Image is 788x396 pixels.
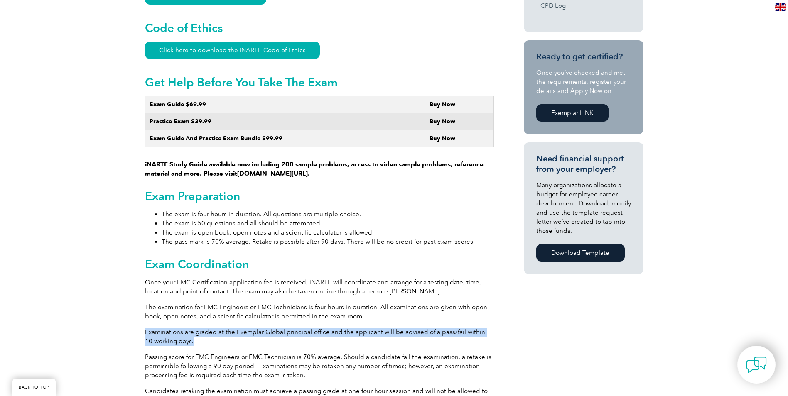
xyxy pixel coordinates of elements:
[237,170,310,177] a: [DOMAIN_NAME][URL].
[430,101,455,108] a: Buy Now
[145,328,494,346] p: Examinations are graded at the Exemplar Global principal office and the applicant will be advised...
[430,118,455,125] a: Buy Now
[150,118,211,125] strong: Practice Exam $39.99
[775,3,786,11] img: en
[162,237,494,246] li: The pass mark is 70% average. Retake is possible after 90 days. There will be no credit for past ...
[145,189,494,203] h2: Exam Preparation
[145,42,320,59] a: Click here to download the iNARTE Code of Ethics
[162,210,494,219] li: The exam is four hours in duration. All questions are multiple choice.
[145,76,494,89] h2: Get Help Before You Take The Exam
[150,135,282,142] strong: Exam Guide And Practice Exam Bundle $99.99
[145,352,494,380] p: Passing score for EMC Engineers or EMC Technician is 70% average. Should a candidate fail the exa...
[145,257,494,271] h2: Exam Coordination
[145,278,494,296] p: Once your EMC Certification application fee is received, iNARTE will coordinate and arrange for a...
[536,154,631,174] h3: Need financial support from your employer?
[536,68,631,95] p: Once you’ve checked and met the requirements, register your details and Apply Now on
[536,181,631,235] p: Many organizations allocate a budget for employee career development. Download, modify and use th...
[430,135,455,142] a: Buy Now
[145,161,484,177] strong: iNARTE Study Guide available now including 200 sample problems, access to video sample problems, ...
[536,244,625,262] a: Download Template
[536,51,631,62] h3: Ready to get certified?
[162,219,494,228] li: The exam is 50 questions and all should be attempted.
[145,21,494,34] h2: Code of Ethics
[12,379,56,396] a: BACK TO TOP
[145,303,494,321] p: The examination for EMC Engineers or EMC Technicians is four hours in duration. All examinations ...
[162,228,494,237] li: The exam is open book, open notes and a scientific calculator is allowed.
[746,354,767,375] img: contact-chat.png
[150,101,206,108] strong: Exam Guide $69.99
[536,104,609,122] a: Exemplar LINK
